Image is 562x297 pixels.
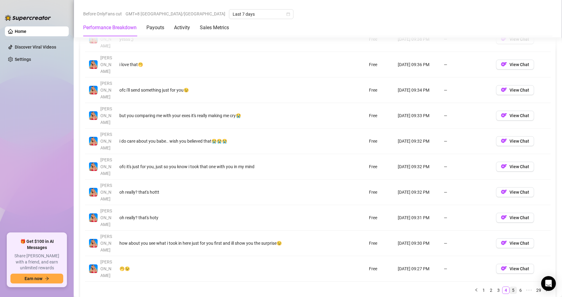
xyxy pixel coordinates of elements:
span: calendar [286,12,290,16]
span: View Chat [510,62,529,67]
button: OFView Chat [496,187,534,197]
a: OFView Chat [496,38,534,43]
span: [PERSON_NAME] [100,183,112,201]
a: Settings [15,57,31,62]
span: View Chat [510,139,529,144]
div: Sales Metrics [200,24,229,31]
img: Ashley [89,60,98,69]
button: OFView Chat [496,136,534,146]
td: — [440,26,492,52]
td: Free [365,26,394,52]
img: OF [501,36,507,42]
span: View Chat [510,266,529,271]
div: i love that🤭 [119,61,330,68]
td: [DATE] 09:34 PM [394,77,440,103]
a: OFView Chat [496,216,534,221]
a: OFView Chat [496,63,534,68]
td: — [440,205,492,231]
td: Free [365,180,394,205]
a: Discover Viral Videos [15,45,56,50]
div: how about you see what i took in here just for you first and ill show you the surprise😉 [119,240,330,247]
td: [DATE] 09:32 PM [394,154,440,180]
div: but you comparing me with your exes it's really making me cry😭 [119,112,330,119]
div: 🤭😉 [119,265,330,272]
div: oh really? that's hoty [119,214,330,221]
img: OF [501,240,507,246]
a: 5 [510,287,517,294]
span: arrow-right [45,276,49,281]
span: left [475,288,478,292]
button: OFView Chat [496,111,534,121]
td: — [440,154,492,180]
img: Ashley [89,111,98,120]
span: View Chat [510,190,529,195]
span: Share [PERSON_NAME] with a friend, and earn unlimited rewards [10,253,63,271]
span: [PERSON_NAME] [100,234,112,252]
div: Payouts [146,24,164,31]
img: Ashley [89,35,98,43]
div: Performance Breakdown [83,24,137,31]
li: Next 5 Pages [524,287,534,294]
td: [DATE] 09:36 PM [394,52,440,77]
span: View Chat [510,241,529,246]
div: Open Intercom Messenger [541,276,556,291]
a: 4 [502,287,509,294]
a: 2 [488,287,494,294]
span: [PERSON_NAME] [100,30,112,48]
img: Ashley [89,264,98,273]
span: [PERSON_NAME] [100,157,112,176]
td: — [440,231,492,256]
td: — [440,256,492,282]
a: OFView Chat [496,140,534,145]
span: ••• [524,287,534,294]
img: Ashley [89,188,98,196]
img: Ashley [89,137,98,145]
span: View Chat [510,113,529,118]
li: 2 [487,287,495,294]
a: OFView Chat [496,267,534,272]
span: Last 7 days [233,10,290,19]
button: OFView Chat [496,34,534,44]
a: 1 [480,287,487,294]
span: View Chat [510,215,529,220]
span: View Chat [510,88,529,93]
td: — [440,103,492,129]
li: 29 [534,287,543,294]
span: [PERSON_NAME] [100,132,112,150]
img: OF [501,87,507,93]
td: Free [365,231,394,256]
a: OFView Chat [496,89,534,94]
div: ofc it's just for you, just so you know i took that one with you in my mind [119,163,330,170]
a: OFView Chat [496,191,534,196]
div: i do care about you babe.. wish you believed that😭😭😭 [119,138,330,145]
div: Activity [174,24,190,31]
img: OF [501,214,507,220]
span: GMT+8 [GEOGRAPHIC_DATA]/[GEOGRAPHIC_DATA] [126,9,225,18]
div: oh really? that's hottt [119,189,330,196]
span: [PERSON_NAME] [100,55,112,74]
img: logo-BBDzfeDw.svg [5,15,51,21]
img: OF [501,265,507,271]
td: [DATE] 09:32 PM [394,129,440,154]
button: OFView Chat [496,238,534,248]
span: [PERSON_NAME] [100,259,112,278]
td: Free [365,256,394,282]
td: — [440,77,492,103]
button: OFView Chat [496,264,534,274]
td: [DATE] 09:33 PM [394,103,440,129]
td: [DATE] 09:31 PM [394,205,440,231]
a: 3 [495,287,502,294]
div: yesss ;) [119,36,330,42]
img: OF [501,61,507,67]
li: 6 [517,287,524,294]
td: — [440,52,492,77]
button: left [473,287,480,294]
td: — [440,129,492,154]
td: [DATE] 09:32 PM [394,180,440,205]
img: OF [501,163,507,169]
td: Free [365,77,394,103]
td: [DATE] 09:38 PM [394,26,440,52]
a: OFView Chat [496,242,534,247]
